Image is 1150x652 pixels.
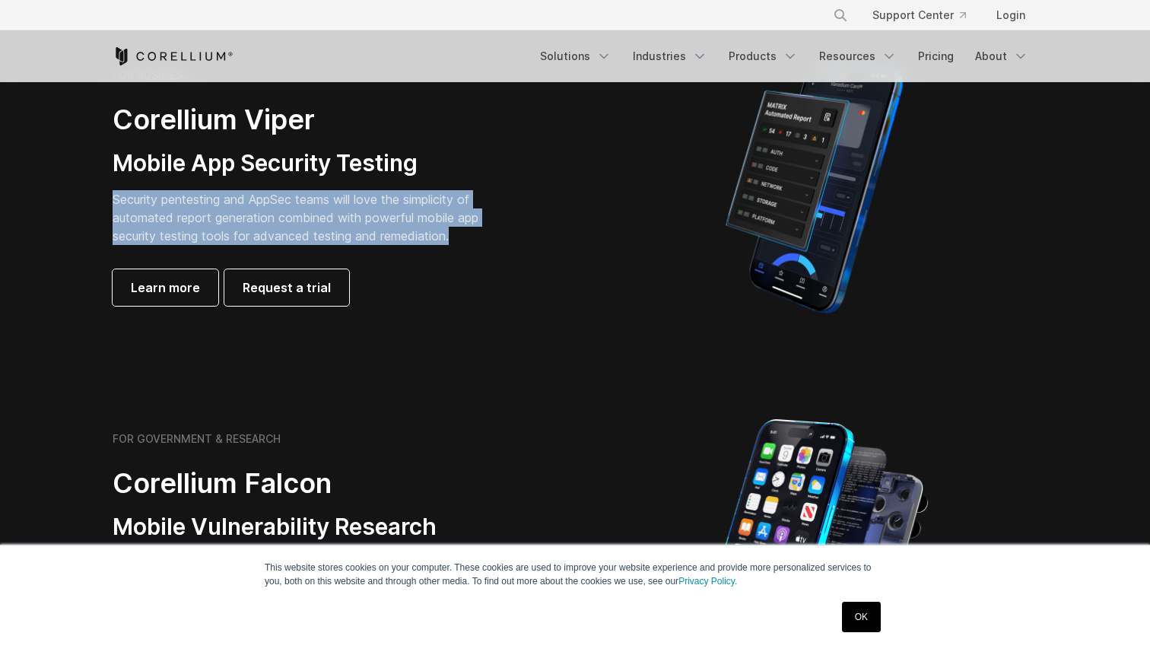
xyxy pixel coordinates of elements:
[265,561,885,588] p: This website stores cookies on your computer. These cookies are used to improve your website expe...
[842,602,881,632] a: OK
[531,43,621,70] a: Solutions
[113,269,218,306] a: Learn more
[678,576,737,587] a: Privacy Policy.
[113,149,502,178] h3: Mobile App Security Testing
[966,43,1037,70] a: About
[720,43,807,70] a: Products
[815,2,1037,29] div: Navigation Menu
[860,2,978,29] a: Support Center
[624,43,716,70] a: Industries
[531,43,1037,70] div: Navigation Menu
[224,269,349,306] a: Request a trial
[909,43,963,70] a: Pricing
[700,54,929,320] img: Corellium MATRIX automated report on iPhone showing app vulnerability test results across securit...
[113,190,502,245] p: Security pentesting and AppSec teams will love the simplicity of automated report generation comb...
[113,513,538,542] h3: Mobile Vulnerability Research
[113,47,233,65] a: Corellium Home
[810,43,906,70] a: Resources
[243,278,331,297] span: Request a trial
[113,466,538,501] h2: Corellium Falcon
[113,432,281,446] h6: FOR GOVERNMENT & RESEARCH
[131,278,200,297] span: Learn more
[113,103,502,137] h2: Corellium Viper
[827,2,854,29] button: Search
[984,2,1037,29] a: Login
